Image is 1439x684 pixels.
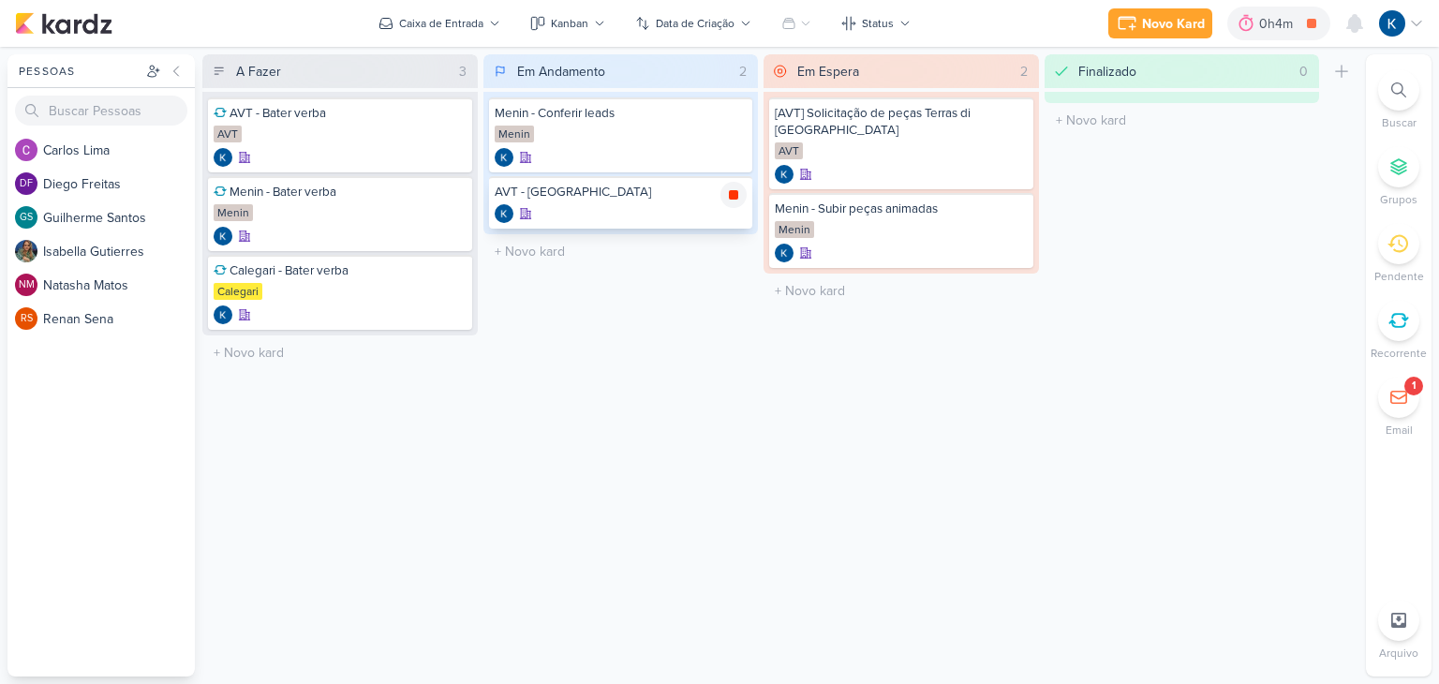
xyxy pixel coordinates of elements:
[1108,8,1212,38] button: Novo Kard
[43,174,195,194] div: D i e g o F r e i t a s
[214,148,232,167] div: Criador(a): Kayllanie | Tagawa
[1374,268,1424,285] p: Pendente
[21,314,33,324] p: RS
[214,305,232,324] img: Kayllanie | Tagawa
[775,142,803,159] div: AVT
[775,165,794,184] div: Criador(a): Kayllanie | Tagawa
[1382,114,1417,131] p: Buscar
[15,139,37,161] img: Carlos Lima
[43,275,195,295] div: N a t a s h a M a t o s
[15,96,187,126] input: Buscar Pessoas
[775,221,814,238] div: Menin
[214,148,232,167] img: Kayllanie | Tagawa
[43,141,195,160] div: C a r l o s L i m a
[1386,422,1413,439] p: Email
[43,309,195,329] div: R e n a n S e n a
[15,274,37,296] div: Natasha Matos
[214,227,232,245] img: Kayllanie | Tagawa
[214,283,262,300] div: Calegari
[495,148,513,167] div: Criador(a): Kayllanie | Tagawa
[214,227,232,245] div: Criador(a): Kayllanie | Tagawa
[1412,379,1416,394] div: 1
[1292,62,1315,82] div: 0
[1371,345,1427,362] p: Recorrente
[15,206,37,229] div: Guilherme Santos
[15,172,37,195] div: Diego Freitas
[720,182,747,208] div: Parar relógio
[775,201,1028,217] div: Menin - Subir peças animadas
[775,165,794,184] img: Kayllanie | Tagawa
[214,262,467,279] div: Calegari - Bater verba
[1048,107,1316,134] input: + Novo kard
[775,244,794,262] img: Kayllanie | Tagawa
[775,244,794,262] div: Criador(a): Kayllanie | Tagawa
[1366,69,1432,131] li: Ctrl + F
[214,126,242,142] div: AVT
[775,105,1028,139] div: [AVT] Solicitação de peças Terras di Treviso
[495,204,513,223] img: Kayllanie | Tagawa
[767,277,1035,305] input: + Novo kard
[495,204,513,223] div: Criador(a): Kayllanie | Tagawa
[495,148,513,167] img: Kayllanie | Tagawa
[15,12,112,35] img: kardz.app
[214,184,467,201] div: Menin - Bater verba
[452,62,474,82] div: 3
[214,305,232,324] div: Criador(a): Kayllanie | Tagawa
[495,126,534,142] div: Menin
[1379,645,1418,662] p: Arquivo
[19,280,35,290] p: NM
[20,213,33,223] p: GS
[43,242,195,261] div: I s a b e l l a G u t i e r r e s
[495,184,748,201] div: AVT - Campanha nova Cachoeira
[206,339,474,366] input: + Novo kard
[487,238,755,265] input: + Novo kard
[1142,14,1205,34] div: Novo Kard
[1013,62,1035,82] div: 2
[1259,14,1298,34] div: 0h4m
[214,105,467,122] div: AVT - Bater verba
[43,208,195,228] div: G u i l h e r m e S a n t o s
[15,63,142,80] div: Pessoas
[732,62,754,82] div: 2
[15,240,37,262] img: Isabella Gutierres
[495,105,748,122] div: Menin - Conferir leads
[1379,10,1405,37] img: Kayllanie | Tagawa
[15,307,37,330] div: Renan Sena
[20,179,33,189] p: DF
[214,204,253,221] div: Menin
[1380,191,1417,208] p: Grupos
